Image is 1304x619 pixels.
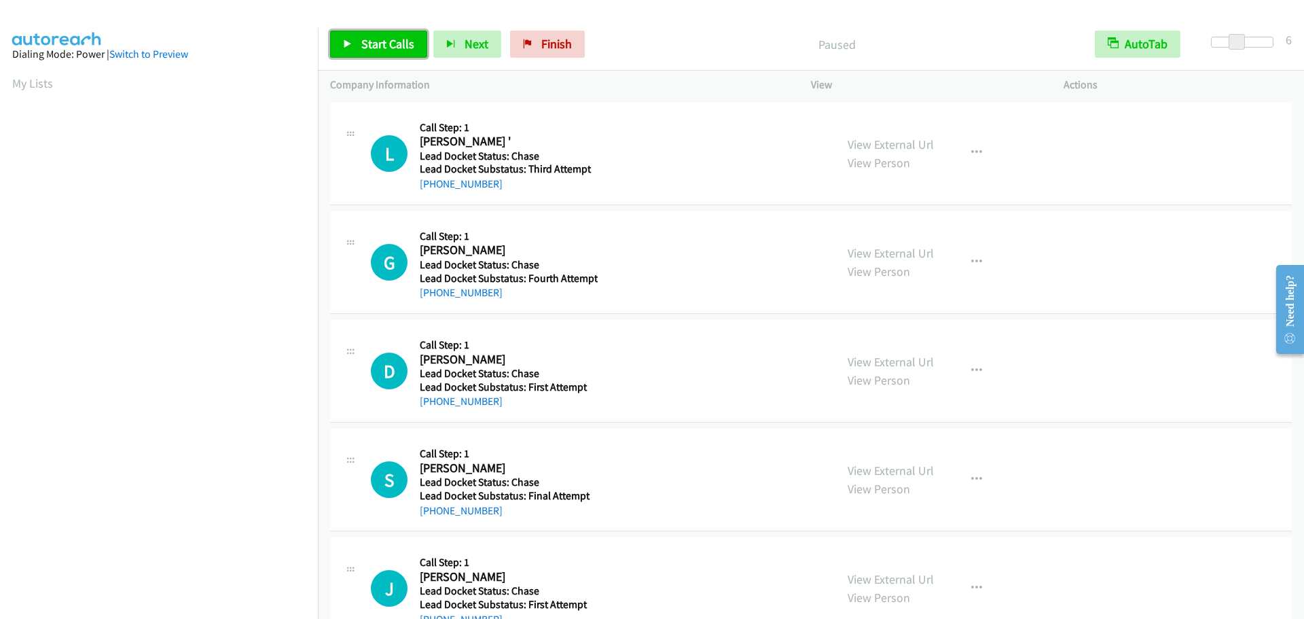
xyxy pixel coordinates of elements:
[811,77,1039,93] p: View
[420,177,503,190] a: [PHONE_NUMBER]
[848,354,934,370] a: View External Url
[433,31,501,58] button: Next
[420,461,594,476] h2: [PERSON_NAME]
[848,481,910,497] a: View Person
[420,134,594,149] h2: [PERSON_NAME] '
[420,352,594,368] h2: [PERSON_NAME]
[541,36,572,52] span: Finish
[848,137,934,152] a: View External Url
[420,584,594,598] h5: Lead Docket Status: Chase
[420,556,594,569] h5: Call Step: 1
[848,264,910,279] a: View Person
[420,395,503,408] a: [PHONE_NUMBER]
[848,155,910,171] a: View Person
[420,121,594,135] h5: Call Step: 1
[371,135,407,172] div: The call is yet to be attempted
[371,461,407,498] h1: S
[420,286,503,299] a: [PHONE_NUMBER]
[1064,77,1292,93] p: Actions
[371,135,407,172] h1: L
[330,31,427,58] a: Start Calls
[848,372,910,388] a: View Person
[465,36,488,52] span: Next
[420,243,594,258] h2: [PERSON_NAME]
[371,353,407,389] div: The call is yet to be attempted
[420,476,594,489] h5: Lead Docket Status: Chase
[371,244,407,281] h1: G
[420,504,503,517] a: [PHONE_NUMBER]
[420,569,594,585] h2: [PERSON_NAME]
[510,31,585,58] a: Finish
[848,463,934,478] a: View External Url
[420,367,594,381] h5: Lead Docket Status: Chase
[12,75,53,91] a: My Lists
[371,570,407,607] div: The call is yet to be attempted
[420,598,594,612] h5: Lead Docket Substatus: First Attempt
[420,489,594,503] h5: Lead Docket Substatus: Final Attempt
[420,149,594,163] h5: Lead Docket Status: Chase
[371,244,407,281] div: The call is yet to be attempted
[371,570,407,607] h1: J
[330,77,786,93] p: Company Information
[420,447,594,461] h5: Call Step: 1
[361,36,414,52] span: Start Calls
[420,162,594,176] h5: Lead Docket Substatus: Third Attempt
[848,245,934,261] a: View External Url
[1095,31,1180,58] button: AutoTab
[371,353,407,389] h1: D
[109,48,188,60] a: Switch to Preview
[420,338,594,352] h5: Call Step: 1
[1265,255,1304,364] iframe: Resource Center
[603,35,1070,54] p: Paused
[12,46,306,63] div: Dialing Mode: Power |
[420,258,598,272] h5: Lead Docket Status: Chase
[848,590,910,605] a: View Person
[420,381,594,394] h5: Lead Docket Substatus: First Attempt
[420,230,598,243] h5: Call Step: 1
[1286,31,1292,49] div: 6
[420,272,598,285] h5: Lead Docket Substatus: Fourth Attempt
[848,571,934,587] a: View External Url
